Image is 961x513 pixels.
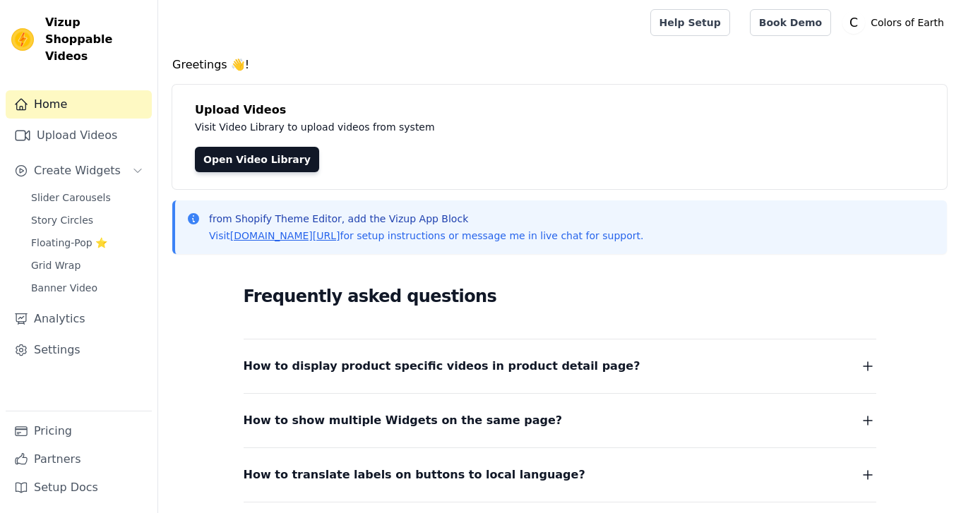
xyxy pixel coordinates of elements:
button: How to display product specific videos in product detail page? [244,356,876,376]
a: Grid Wrap [23,255,152,275]
h4: Greetings 👋! [172,56,947,73]
a: Banner Video [23,278,152,298]
a: Partners [6,445,152,473]
a: Open Video Library [195,147,319,172]
button: C Colors of Earth [842,10,950,35]
span: Grid Wrap [31,258,80,272]
p: Visit for setup instructions or message me in live chat for support. [209,229,643,243]
p: Colors of Earth [865,10,950,35]
p: from Shopify Theme Editor, add the Vizup App Block [209,212,643,226]
a: Slider Carousels [23,188,152,207]
a: Analytics [6,305,152,333]
span: Banner Video [31,281,97,295]
span: How to show multiple Widgets on the same page? [244,411,563,430]
span: Vizup Shoppable Videos [45,14,146,65]
span: Create Widgets [34,162,121,179]
a: Floating-Pop ⭐ [23,233,152,253]
button: How to translate labels on buttons to local language? [244,465,876,485]
p: Visit Video Library to upload videos from system [195,119,828,135]
a: Settings [6,336,152,364]
a: Home [6,90,152,119]
button: How to show multiple Widgets on the same page? [244,411,876,430]
a: [DOMAIN_NAME][URL] [230,230,340,241]
button: Create Widgets [6,157,152,185]
h2: Frequently asked questions [244,282,876,310]
img: Vizup [11,28,34,51]
span: Story Circles [31,213,93,227]
a: Book Demo [750,9,831,36]
a: Upload Videos [6,121,152,150]
span: Floating-Pop ⭐ [31,236,107,250]
text: C [849,16,858,30]
a: Help Setup [650,9,730,36]
a: Setup Docs [6,473,152,502]
span: Slider Carousels [31,191,111,205]
a: Story Circles [23,210,152,230]
span: How to display product specific videos in product detail page? [244,356,640,376]
span: How to translate labels on buttons to local language? [244,465,585,485]
a: Pricing [6,417,152,445]
h4: Upload Videos [195,102,924,119]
